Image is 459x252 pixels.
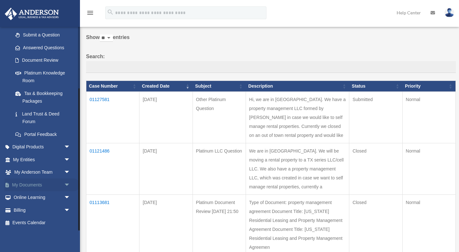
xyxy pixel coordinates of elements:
[193,81,246,92] th: Subject: activate to sort column ascending
[86,92,139,143] td: 01127581
[4,178,80,191] a: My Documentsarrow_drop_down
[4,204,80,217] a: Billingarrow_drop_down
[86,61,456,73] input: Search:
[4,141,80,154] a: Digital Productsarrow_drop_down
[86,81,139,92] th: Case Number: activate to sort column ascending
[4,166,80,179] a: My Anderson Teamarrow_drop_down
[86,143,139,195] td: 01121486
[64,204,77,217] span: arrow_drop_down
[4,217,80,229] a: Events Calendar
[246,81,349,92] th: Description: activate to sort column ascending
[402,92,455,143] td: Normal
[9,29,77,42] a: Submit a Question
[64,191,77,204] span: arrow_drop_down
[139,81,193,92] th: Created Date: activate to sort column ascending
[64,141,77,154] span: arrow_drop_down
[86,33,456,48] label: Show entries
[349,143,402,195] td: Closed
[64,178,77,192] span: arrow_drop_down
[4,153,80,166] a: My Entitiesarrow_drop_down
[64,166,77,179] span: arrow_drop_down
[246,92,349,143] td: Hi, we are in [GEOGRAPHIC_DATA]. We have a property management LLC formed by [PERSON_NAME] in cas...
[9,87,77,107] a: Tax & Bookkeeping Packages
[139,143,193,195] td: [DATE]
[9,54,77,67] a: Document Review
[9,107,77,128] a: Land Trust & Deed Forum
[9,128,77,141] a: Portal Feedback
[107,9,114,16] i: search
[64,153,77,166] span: arrow_drop_down
[139,92,193,143] td: [DATE]
[402,81,455,92] th: Priority: activate to sort column ascending
[193,143,246,195] td: Platinum LLC Question
[193,92,246,143] td: Other Platinum Question
[86,52,456,73] label: Search:
[402,143,455,195] td: Normal
[4,191,80,204] a: Online Learningarrow_drop_down
[349,92,402,143] td: Submitted
[86,11,94,17] a: menu
[100,35,113,42] select: Showentries
[9,41,74,54] a: Answered Questions
[86,9,94,17] i: menu
[3,8,61,20] img: Anderson Advisors Platinum Portal
[246,143,349,195] td: We are in [GEOGRAPHIC_DATA]. We will be moving a rental property to a TX series LLC/cell LLC. We ...
[445,8,454,17] img: User Pic
[9,67,77,87] a: Platinum Knowledge Room
[349,81,402,92] th: Status: activate to sort column ascending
